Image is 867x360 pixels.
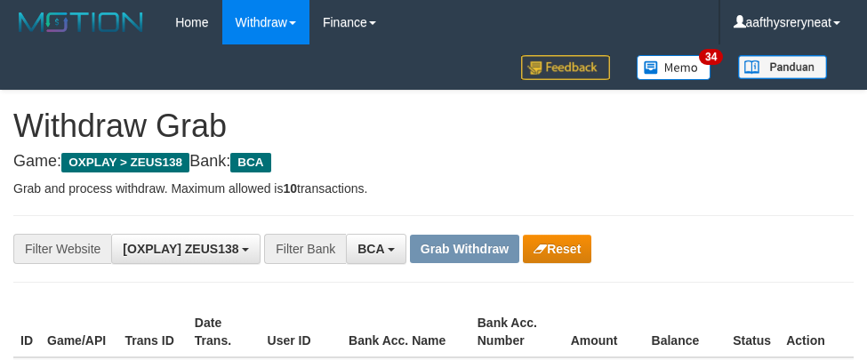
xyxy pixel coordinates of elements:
[61,153,189,172] span: OXPLAY > ZEUS138
[470,307,557,357] th: Bank Acc. Number
[283,181,297,196] strong: 10
[13,9,149,36] img: MOTION_logo.png
[637,55,711,80] img: Button%20Memo.svg
[341,307,470,357] th: Bank Acc. Name
[645,307,727,357] th: Balance
[13,307,40,357] th: ID
[40,307,118,357] th: Game/API
[13,153,854,171] h4: Game: Bank:
[264,234,346,264] div: Filter Bank
[726,307,779,357] th: Status
[523,235,591,263] button: Reset
[188,307,261,357] th: Date Trans.
[623,44,725,90] a: 34
[779,307,854,357] th: Action
[13,108,854,144] h1: Withdraw Grab
[557,307,644,357] th: Amount
[346,234,406,264] button: BCA
[357,242,384,256] span: BCA
[111,234,261,264] button: [OXPLAY] ZEUS138
[521,55,610,80] img: Feedback.jpg
[261,307,342,357] th: User ID
[410,235,519,263] button: Grab Withdraw
[738,55,827,79] img: panduan.png
[118,307,188,357] th: Trans ID
[699,49,723,65] span: 34
[230,153,270,172] span: BCA
[123,242,238,256] span: [OXPLAY] ZEUS138
[13,234,111,264] div: Filter Website
[13,180,854,197] p: Grab and process withdraw. Maximum allowed is transactions.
